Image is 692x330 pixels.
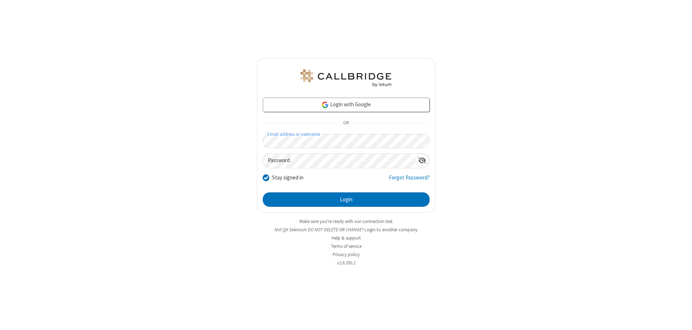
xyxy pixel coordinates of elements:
li: Not QA Selenium DO NOT DELETE OR CHANGE? [257,226,435,233]
input: Password [263,154,415,168]
input: Email address or username [263,134,430,148]
button: Login to another company [364,226,417,233]
button: Login [263,192,430,207]
iframe: Chat [674,311,687,325]
a: Forgot Password? [389,174,430,187]
a: Login with Google [263,98,430,112]
div: Show password [415,154,429,167]
a: Terms of service [331,243,361,249]
a: Help & support [332,235,361,241]
img: google-icon.png [321,101,329,109]
li: v2.6.350.2 [257,259,435,266]
label: Stay signed in [272,174,303,182]
a: Make sure you're ready with our connection test [300,218,392,224]
span: OR [340,118,352,128]
a: Privacy policy [333,251,360,258]
img: QA Selenium DO NOT DELETE OR CHANGE [299,70,393,87]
